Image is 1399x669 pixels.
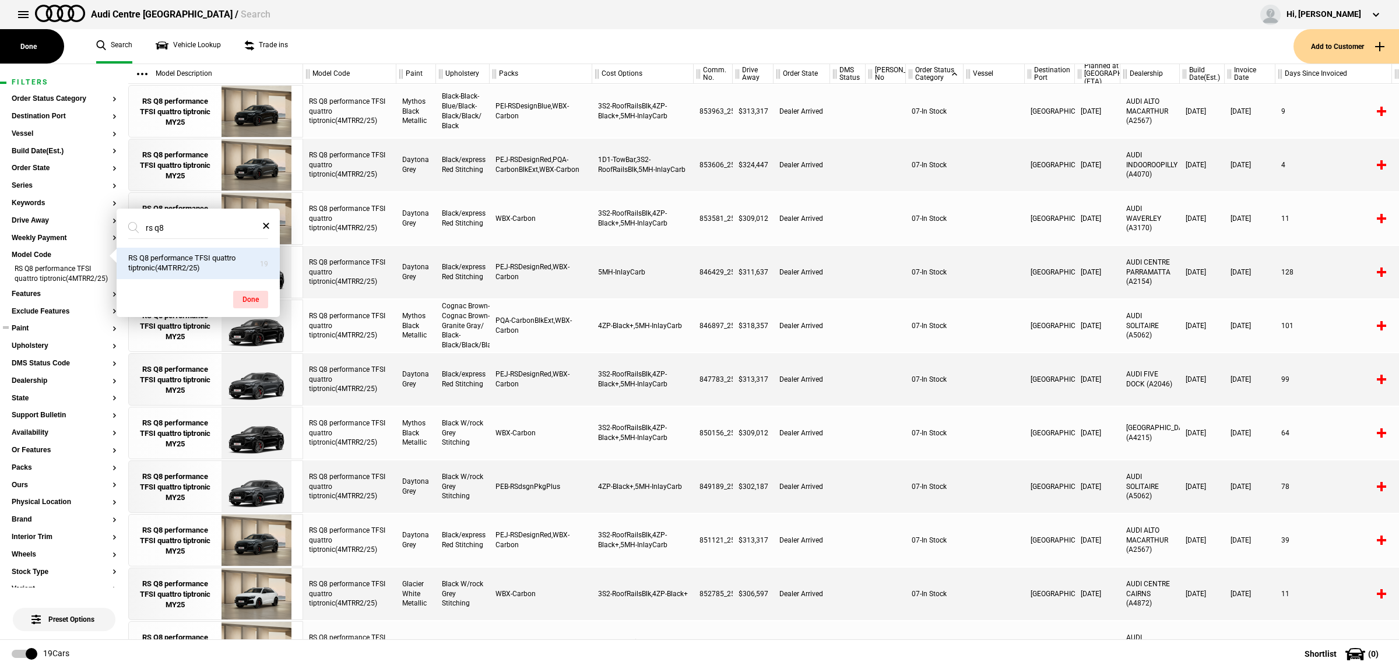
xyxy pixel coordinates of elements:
[128,64,303,84] div: Model Description
[12,516,117,524] button: Brand
[1025,139,1075,191] div: [GEOGRAPHIC_DATA]
[774,460,830,513] div: Dealer Arrived
[396,407,436,459] div: Mythos Black Metallic
[12,95,117,103] button: Order Status Category
[135,139,216,192] a: RS Q8 performance TFSI quattro tiptronic MY25
[12,342,117,360] section: Upholstery
[396,353,436,406] div: Daytona Grey
[694,353,733,406] div: 847783_25
[906,246,964,298] div: 07-In Stock
[12,395,117,412] section: State
[1120,64,1179,84] div: Dealership
[694,192,733,245] div: 853581_25
[1075,407,1120,459] div: [DATE]
[12,429,117,437] button: Availability
[135,525,216,557] div: RS Q8 performance TFSI quattro tiptronic MY25
[694,139,733,191] div: 853606_25
[1075,300,1120,352] div: [DATE]
[1180,64,1224,84] div: Build Date(Est.)
[135,632,216,664] div: RS Q8 performance TFSI quattro tiptronic MY25
[216,300,297,353] img: Audi_4MTRR2_25_QN_0E0E_WBX_PQA_PL2_6FI_4ZP_5MH_64J_(Nadin:_4ZP_5MH_64J_6FI_C92_PL2_PQA_WBX)_ext.png
[12,164,117,182] section: Order State
[592,139,694,191] div: 1D1-TowBar,3S2-RoofRailsBlk,5MH-InlayCarb
[396,568,436,620] div: Glacier White Metallic
[233,291,268,308] button: Done
[436,139,490,191] div: Black/express Red Stitching
[12,360,117,377] section: DMS Status Code
[774,353,830,406] div: Dealer Arrived
[135,193,216,245] a: RS Q8 performance TFSI quattro tiptronic MY25
[1293,29,1399,64] button: Add to Customer
[774,64,829,84] div: Order State
[1120,246,1180,298] div: AUDI CENTRE PARRAMATTA (A2154)
[216,568,297,621] img: Audi_4MTRR2_25_UB_2Y2Y_WBX_3S2_PL2_4ZP_64J_(Nadin:_3S2_4ZP_64J_C94_PL2_WBX)_ext.png
[135,579,216,611] div: RS Q8 performance TFSI quattro tiptronic MY25
[733,514,774,566] div: $313,317
[733,300,774,352] div: $318,357
[733,407,774,459] div: $309,012
[1275,300,1392,352] div: 101
[1120,407,1180,459] div: [GEOGRAPHIC_DATA] (A4215)
[1305,650,1337,658] span: Shortlist
[12,290,117,298] button: Features
[96,29,132,64] a: Search
[12,79,117,86] h1: Filters
[12,464,117,472] button: Packs
[12,498,117,506] button: Physical Location
[396,460,436,513] div: Daytona Grey
[1075,353,1120,406] div: [DATE]
[128,217,254,238] input: Search
[1075,192,1120,245] div: [DATE]
[303,85,396,138] div: RS Q8 performance TFSI quattro tiptronic(4MTRR2/25)
[156,29,221,64] a: Vehicle Lookup
[1275,514,1392,566] div: 39
[12,446,117,455] button: Or Features
[1120,514,1180,566] div: AUDI ALTO MACARTHUR (A2567)
[694,246,733,298] div: 846429_25
[12,551,117,559] button: Wheels
[1075,139,1120,191] div: [DATE]
[490,85,592,138] div: PEI-RSDesignBlue,WBX-Carbon
[12,568,117,586] section: Stock Type
[12,395,117,403] button: State
[774,514,830,566] div: Dealer Arrived
[396,139,436,191] div: Daytona Grey
[906,192,964,245] div: 07-In Stock
[1025,568,1075,620] div: [GEOGRAPHIC_DATA]
[436,64,489,84] div: Upholstery
[1275,246,1392,298] div: 128
[1275,460,1392,513] div: 78
[12,234,117,242] button: Weekly Payment
[1180,460,1225,513] div: [DATE]
[1225,514,1275,566] div: [DATE]
[12,217,117,234] section: Drive Away
[241,9,270,20] span: Search
[906,139,964,191] div: 07-In Stock
[774,407,830,459] div: Dealer Arrived
[592,407,694,459] div: 3S2-RoofRailsBlk,4ZP-Black+,5MH-InlayCarb
[1120,85,1180,138] div: AUDI ALTO MACARTHUR (A2567)
[733,192,774,245] div: $309,012
[1120,353,1180,406] div: AUDI FIVE DOCK (A2046)
[733,85,774,138] div: $313,317
[733,139,774,191] div: $324,447
[12,464,117,481] section: Packs
[12,325,117,342] section: Paint
[1025,85,1075,138] div: [GEOGRAPHIC_DATA]
[396,192,436,245] div: Daytona Grey
[12,217,117,225] button: Drive Away
[1275,192,1392,245] div: 11
[436,85,490,138] div: Black-Black-Blue/Black-Black/Black/ Black
[12,411,117,429] section: Support Bulletin
[135,86,216,138] a: RS Q8 performance TFSI quattro tiptronic MY25
[12,251,117,259] button: Model Code
[490,568,592,620] div: WBX-Carbon
[733,246,774,298] div: $311,637
[216,407,297,460] img: Audi_4MTRR2_25_UB_0E0E_WBX_3S2_PL2_4ZP_5MH_64I_(Nadin:_3S2_4ZP_5MH_64I_C94_PL2_WBX)_ext.png
[12,308,117,325] section: Exclude Features
[135,203,216,235] div: RS Q8 performance TFSI quattro tiptronic MY25
[12,308,117,316] button: Exclude Features
[117,248,280,279] button: RS Q8 performance TFSI quattro tiptronic(4MTRR2/25)
[303,246,396,298] div: RS Q8 performance TFSI quattro tiptronic(4MTRR2/25)
[12,325,117,333] button: Paint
